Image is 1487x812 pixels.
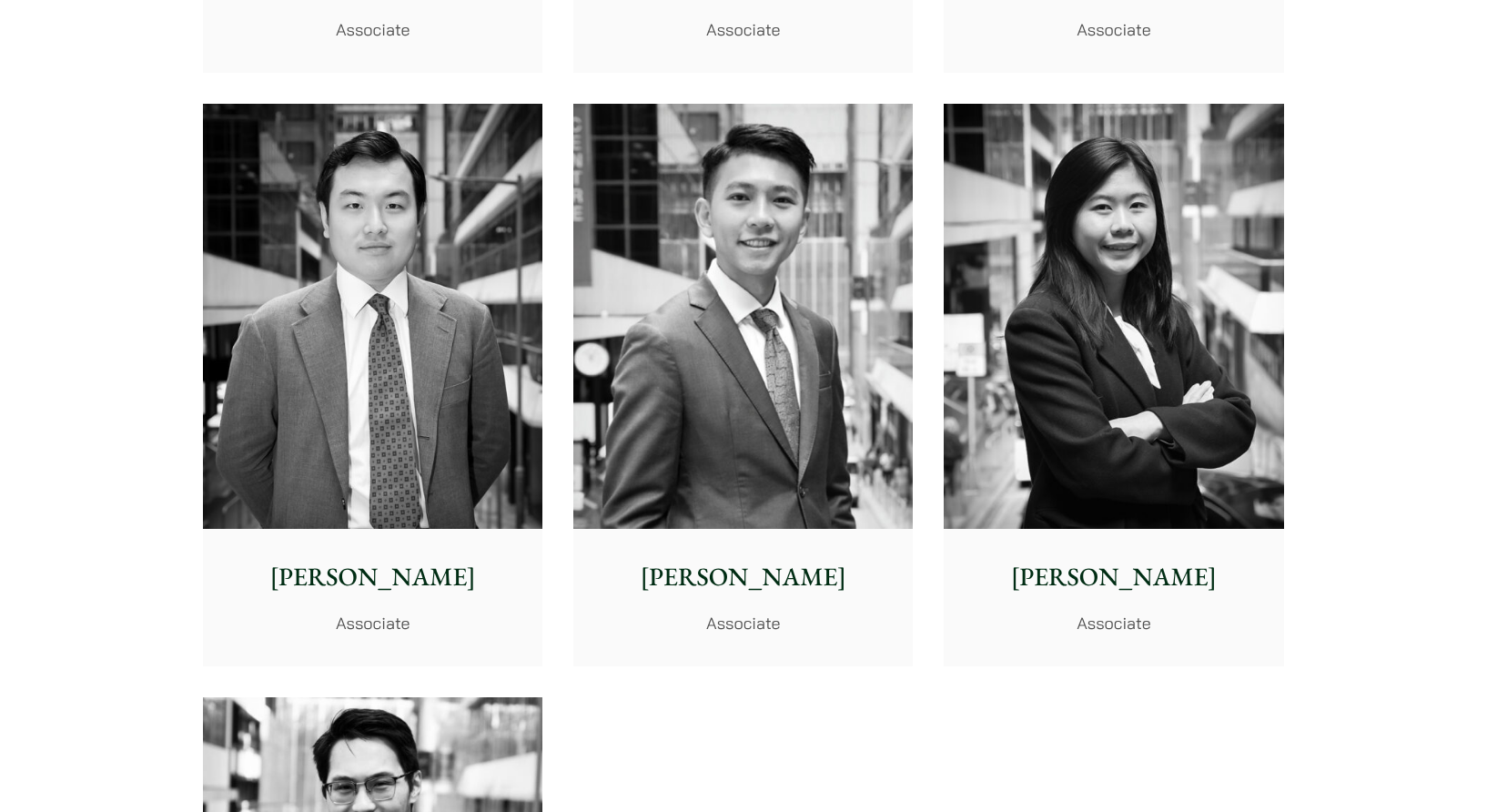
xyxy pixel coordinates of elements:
a: [PERSON_NAME] Associate [944,104,1283,666]
p: Associate [958,611,1269,635]
p: [PERSON_NAME] [588,558,898,596]
p: Associate [958,17,1269,42]
p: Associate [217,17,528,42]
p: Associate [217,611,528,635]
p: Associate [588,611,898,635]
p: [PERSON_NAME] [217,558,528,596]
a: [PERSON_NAME] Associate [203,104,542,666]
p: [PERSON_NAME] [958,558,1269,596]
p: Associate [588,17,898,42]
a: [PERSON_NAME] Associate [573,104,913,666]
